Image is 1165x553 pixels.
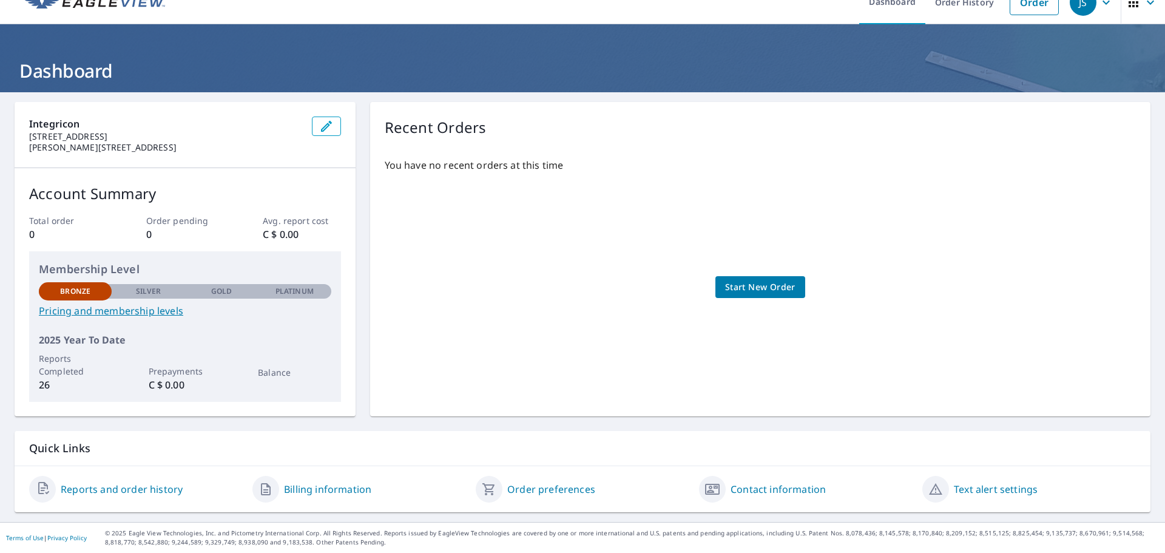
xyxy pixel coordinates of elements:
p: Silver [136,286,161,297]
a: Reports and order history [61,482,183,497]
p: Avg. report cost [263,214,340,227]
p: Bronze [60,286,90,297]
a: Terms of Use [6,534,44,542]
p: Gold [211,286,232,297]
a: Contact information [731,482,826,497]
p: 2025 Year To Date [39,333,331,347]
p: Order pending [146,214,224,227]
a: Order preferences [507,482,595,497]
a: Start New Order [715,276,805,299]
a: Billing information [284,482,371,497]
span: Start New Order [725,280,795,295]
p: Platinum [275,286,314,297]
p: [PERSON_NAME][STREET_ADDRESS] [29,142,302,153]
p: 0 [29,227,107,242]
p: Balance [258,366,331,379]
a: Text alert settings [954,482,1038,497]
p: Reports Completed [39,352,112,378]
a: Pricing and membership levels [39,304,331,318]
p: [STREET_ADDRESS] [29,131,302,142]
p: 26 [39,378,112,392]
p: You have no recent orders at this time [385,158,1136,172]
a: Privacy Policy [47,534,87,542]
h1: Dashboard [15,58,1150,83]
p: Integricon [29,117,302,131]
p: 0 [146,227,224,242]
p: © 2025 Eagle View Technologies, Inc. and Pictometry International Corp. All Rights Reserved. Repo... [105,529,1159,547]
p: Quick Links [29,441,1136,456]
p: Membership Level [39,261,331,277]
p: C $ 0.00 [149,378,221,392]
p: | [6,534,87,541]
p: C $ 0.00 [263,227,340,242]
p: Total order [29,214,107,227]
p: Account Summary [29,183,341,205]
p: Prepayments [149,365,221,378]
p: Recent Orders [385,117,487,138]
